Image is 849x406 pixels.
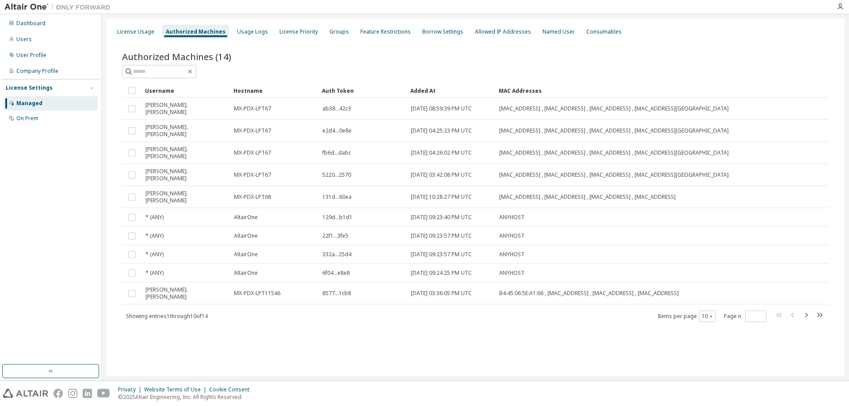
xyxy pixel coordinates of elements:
span: ANYHOST [499,232,524,239]
span: [DATE] 09:23:57 PM UTC [411,232,472,239]
span: [PERSON_NAME].[PERSON_NAME] [145,190,226,204]
div: Usage Logs [237,28,268,35]
span: * (ANY) [145,251,164,258]
img: altair_logo.svg [3,389,48,398]
span: [DATE] 09:24:25 PM UTC [411,269,472,277]
span: [DATE] 04:26:02 PM UTC [411,149,472,156]
span: [DATE] 10:28:27 PM UTC [411,194,472,201]
div: Hostname [233,83,315,98]
span: [PERSON_NAME].[PERSON_NAME] [145,286,226,300]
div: Consumables [586,28,622,35]
div: Named User [543,28,575,35]
span: [MAC_ADDRESS] , [MAC_ADDRESS] , [MAC_ADDRESS] , [MAC_ADDRESS] [499,194,676,201]
div: Company Profile [16,68,58,75]
span: AltairOne [234,214,258,221]
span: [MAC_ADDRESS] , [MAC_ADDRESS] , [MAC_ADDRESS] , [MAC_ADDRESS][GEOGRAPHIC_DATA] [499,149,729,156]
div: User Profile [16,52,46,59]
div: Feature Restrictions [360,28,411,35]
span: 5220...2570 [322,171,351,178]
div: Users [16,36,32,43]
div: Dashboard [16,20,46,27]
div: Managed [16,100,42,107]
span: [DATE] 03:42:08 PM UTC [411,171,472,178]
div: Groups [329,28,349,35]
span: [PERSON_NAME].[PERSON_NAME] [145,168,226,182]
span: MX-PDX-LPT67 [234,149,271,156]
span: MX-PDX-LPT67 [234,105,271,112]
span: 6f04...e8e8 [322,269,350,277]
div: Auth Token [322,83,403,98]
div: On Prem [16,115,38,122]
img: facebook.svg [54,389,63,398]
span: AltairOne [234,232,258,239]
span: ANYHOST [499,269,524,277]
span: [DATE] 09:23:40 PM UTC [411,214,472,221]
span: 22f1...3fe5 [322,232,348,239]
span: [PERSON_NAME].[PERSON_NAME] [145,146,226,160]
span: e2d4...0e8e [322,127,352,134]
span: 8577...1cb8 [322,290,351,297]
span: MX-PDX-LPT67 [234,171,271,178]
div: Authorized Machines [166,28,226,35]
span: * (ANY) [145,214,164,221]
p: © 2025 Altair Engineering, Inc. All Rights Reserved. [118,393,255,401]
span: 129d...b1d1 [322,214,352,221]
span: ANYHOST [499,214,524,221]
span: 131d...60ea [322,194,352,201]
div: Username [145,83,226,98]
button: 10 [702,313,714,320]
span: [DATE] 09:23:57 PM UTC [411,251,472,258]
span: [MAC_ADDRESS] , [MAC_ADDRESS] , [MAC_ADDRESS] , [MAC_ADDRESS][GEOGRAPHIC_DATA] [499,105,729,112]
span: * (ANY) [145,232,164,239]
span: fb6d...dabc [322,149,351,156]
div: License Settings [6,84,53,91]
div: Added At [410,83,492,98]
span: ANYHOST [499,251,524,258]
span: 332a...25d4 [322,251,352,258]
div: Allowed IP Addresses [475,28,531,35]
div: Borrow Settings [422,28,463,35]
div: License Priority [279,28,318,35]
span: MX-PDX-LPT67 [234,127,271,134]
div: Cookie Consent [209,386,255,393]
span: [PERSON_NAME].[PERSON_NAME] [145,124,226,138]
span: [DATE] 04:25:23 PM UTC [411,127,472,134]
div: Website Terms of Use [144,386,209,393]
span: [DATE] 08:59:39 PM UTC [411,105,472,112]
span: Authorized Machines (14) [122,50,231,63]
span: MX-PDX-LPT11546 [234,290,280,297]
span: Showing entries 1 through 10 of 14 [126,312,208,320]
span: Items per page [658,311,716,322]
span: ab38...42c3 [322,105,351,112]
span: * (ANY) [145,269,164,277]
span: [DATE] 03:36:05 PM UTC [411,290,472,297]
span: [MAC_ADDRESS] , [MAC_ADDRESS] , [MAC_ADDRESS] , [MAC_ADDRESS][GEOGRAPHIC_DATA] [499,127,729,134]
img: Altair One [4,3,115,11]
span: [MAC_ADDRESS] , [MAC_ADDRESS] , [MAC_ADDRESS] , [MAC_ADDRESS][GEOGRAPHIC_DATA] [499,171,729,178]
span: AltairOne [234,269,258,277]
span: B4:45:06:5E:A1:66 , [MAC_ADDRESS] , [MAC_ADDRESS] , [MAC_ADDRESS] [499,290,679,297]
span: Page n. [724,311,766,322]
span: AltairOne [234,251,258,258]
div: MAC Addresses [499,83,736,98]
div: Privacy [118,386,144,393]
span: [PERSON_NAME].[PERSON_NAME] [145,102,226,116]
img: instagram.svg [68,389,77,398]
div: License Usage [117,28,154,35]
span: MX-PDX-LPT68 [234,194,271,201]
img: youtube.svg [97,389,110,398]
img: linkedin.svg [83,389,92,398]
